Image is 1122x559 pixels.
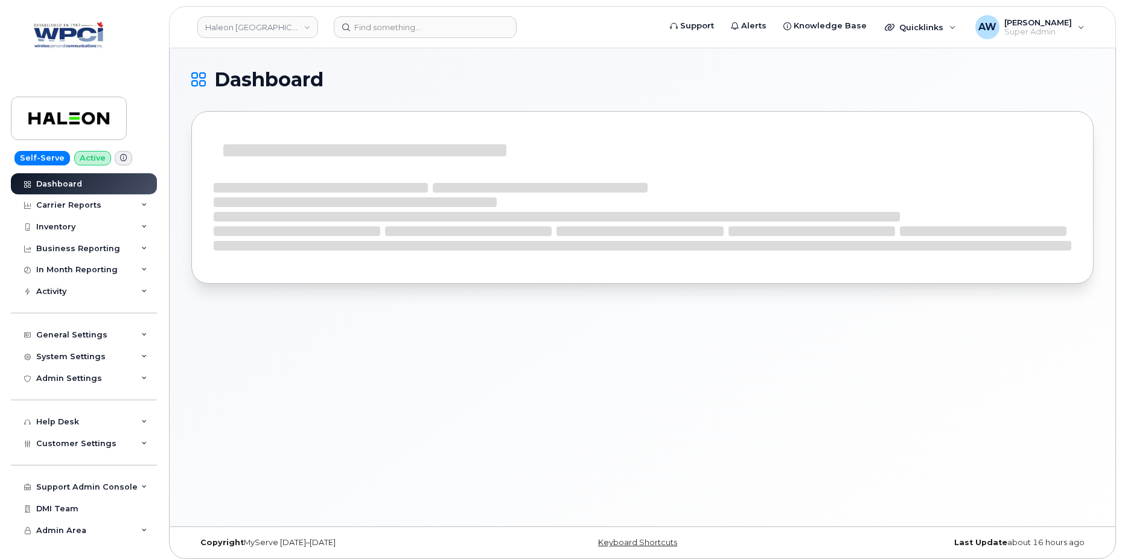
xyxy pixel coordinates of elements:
[214,71,324,89] span: Dashboard
[200,538,244,547] strong: Copyright
[598,538,677,547] a: Keyboard Shortcuts
[191,538,492,548] div: MyServe [DATE]–[DATE]
[793,538,1094,548] div: about 16 hours ago
[954,538,1007,547] strong: Last Update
